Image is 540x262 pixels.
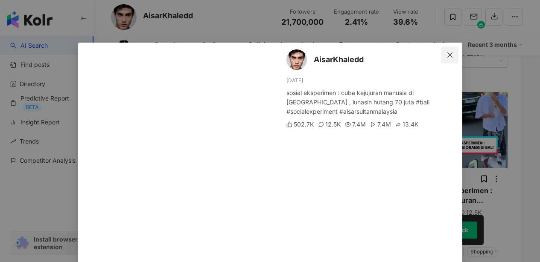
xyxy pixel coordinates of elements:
[370,120,391,129] div: 7.4M
[318,120,341,129] div: 12.5K
[395,120,418,129] div: 13.4K
[441,46,458,63] button: Close
[314,54,364,66] span: AisarKhaledd
[286,77,455,85] div: [DATE]
[286,49,444,70] a: KOL AvatarAisarKhaledd
[286,49,307,70] img: KOL Avatar
[345,120,366,129] div: 7.4M
[286,120,314,129] div: 502.7K
[286,88,455,116] div: sosial eksperimen : cuba kejujuran manusia di [GEOGRAPHIC_DATA] , lunasin hutang 70 juta #bali #s...
[447,52,453,58] span: close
